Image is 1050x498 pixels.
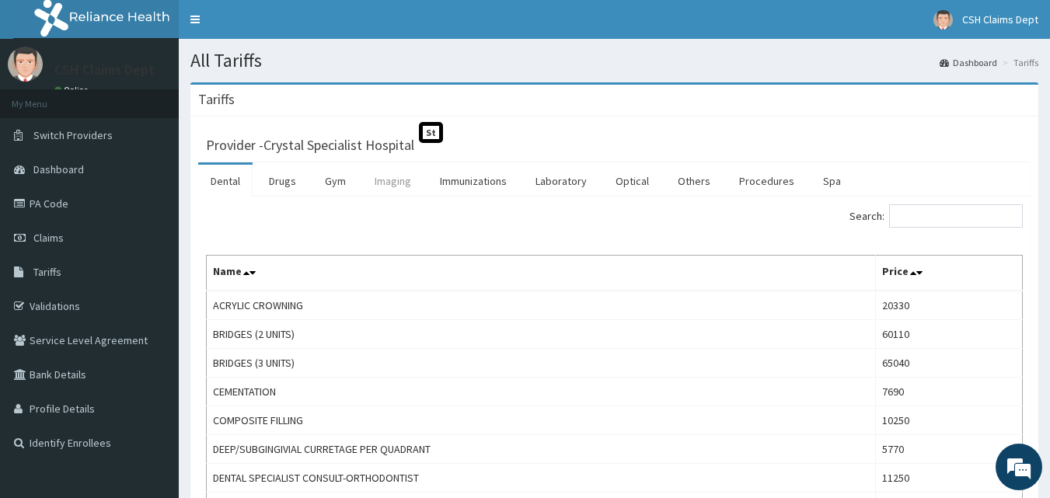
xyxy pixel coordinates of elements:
[875,464,1022,493] td: 11250
[849,204,1023,228] label: Search:
[603,165,661,197] a: Optical
[419,122,443,143] span: St
[875,291,1022,320] td: 20330
[198,92,235,106] h3: Tariffs
[727,165,807,197] a: Procedures
[875,378,1022,406] td: 7690
[256,165,309,197] a: Drugs
[962,12,1038,26] span: CSH Claims Dept
[33,265,61,279] span: Tariffs
[875,256,1022,291] th: Price
[999,56,1038,69] li: Tariffs
[665,165,723,197] a: Others
[940,56,997,69] a: Dashboard
[33,231,64,245] span: Claims
[207,320,876,349] td: BRIDGES (2 UNITS)
[206,138,414,152] h3: Provider - Crystal Specialist Hospital
[207,406,876,435] td: COMPOSITE FILLING
[875,406,1022,435] td: 10250
[362,165,424,197] a: Imaging
[190,50,1038,71] h1: All Tariffs
[54,63,155,77] p: CSH Claims Dept
[33,162,84,176] span: Dashboard
[933,10,953,30] img: User Image
[207,435,876,464] td: DEEP/SUBGINGIVIAL CURRETAGE PER QUADRANT
[889,204,1023,228] input: Search:
[312,165,358,197] a: Gym
[207,291,876,320] td: ACRYLIC CROWNING
[427,165,519,197] a: Immunizations
[33,128,113,142] span: Switch Providers
[207,378,876,406] td: CEMENTATION
[811,165,853,197] a: Spa
[54,85,92,96] a: Online
[207,349,876,378] td: BRIDGES (3 UNITS)
[207,464,876,493] td: DENTAL SPECIALIST CONSULT-ORTHODONTIST
[198,165,253,197] a: Dental
[523,165,599,197] a: Laboratory
[875,349,1022,378] td: 65040
[8,47,43,82] img: User Image
[875,320,1022,349] td: 60110
[207,256,876,291] th: Name
[875,435,1022,464] td: 5770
